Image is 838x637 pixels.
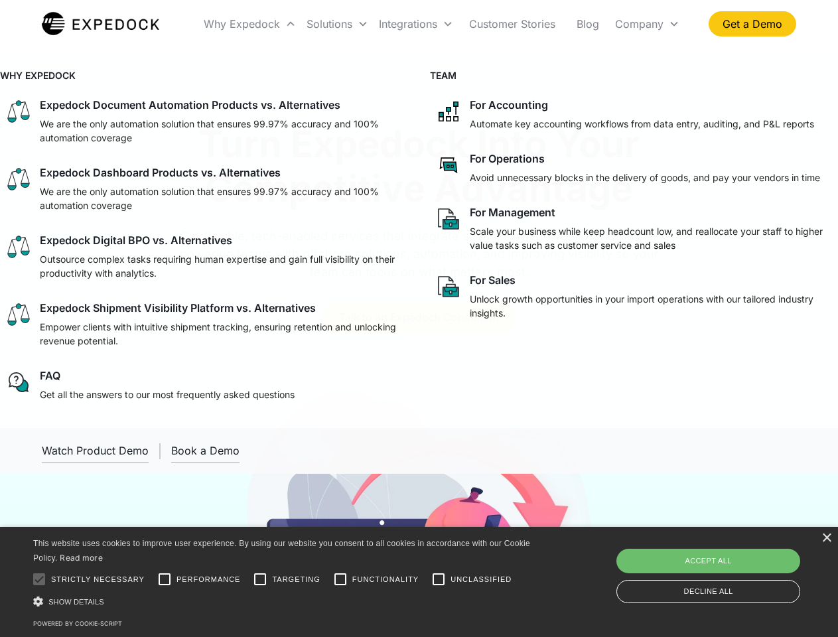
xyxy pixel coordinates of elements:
[352,574,419,585] span: Functionality
[5,234,32,260] img: scale icon
[60,553,103,563] a: Read more
[451,574,512,585] span: Unclassified
[40,252,403,280] p: Outsource complex tasks requiring human expertise and gain full visibility on their productivity ...
[51,574,145,585] span: Strictly necessary
[458,1,566,46] a: Customer Stories
[42,11,159,37] a: home
[40,117,403,145] p: We are the only automation solution that ensures 99.97% accuracy and 100% automation coverage
[42,444,149,457] div: Watch Product Demo
[470,98,548,111] div: For Accounting
[470,152,545,165] div: For Operations
[40,320,403,348] p: Empower clients with intuitive shipment tracking, ensuring retention and unlocking revenue potent...
[272,574,320,585] span: Targeting
[617,494,838,637] iframe: Chat Widget
[176,574,241,585] span: Performance
[470,292,833,320] p: Unlock growth opportunities in your import operations with our tailored industry insights.
[435,273,462,300] img: paper and bag icon
[5,98,32,125] img: scale icon
[204,17,280,31] div: Why Expedock
[307,17,352,31] div: Solutions
[171,444,240,457] div: Book a Demo
[470,171,820,184] p: Avoid unnecessary blocks in the delivery of goods, and pay your vendors in time
[48,598,104,606] span: Show details
[40,234,232,247] div: Expedock Digital BPO vs. Alternatives
[40,166,281,179] div: Expedock Dashboard Products vs. Alternatives
[5,166,32,192] img: scale icon
[40,98,340,111] div: Expedock Document Automation Products vs. Alternatives
[33,595,535,608] div: Show details
[33,539,530,563] span: This website uses cookies to improve user experience. By using our website you consent to all coo...
[5,369,32,395] img: regular chat bubble icon
[40,301,316,315] div: Expedock Shipment Visibility Platform vs. Alternatives
[5,301,32,328] img: scale icon
[610,1,685,46] div: Company
[379,17,437,31] div: Integrations
[566,1,610,46] a: Blog
[42,11,159,37] img: Expedock Logo
[435,152,462,178] img: rectangular chat bubble icon
[171,439,240,463] a: Book a Demo
[435,98,462,125] img: network like icon
[470,224,833,252] p: Scale your business while keep headcount low, and reallocate your staff to higher value tasks suc...
[198,1,301,46] div: Why Expedock
[470,273,516,287] div: For Sales
[33,620,122,627] a: Powered by cookie-script
[709,11,796,36] a: Get a Demo
[374,1,458,46] div: Integrations
[40,388,295,401] p: Get all the answers to our most frequently asked questions
[435,206,462,232] img: paper and bag icon
[470,206,555,219] div: For Management
[301,1,374,46] div: Solutions
[40,369,60,382] div: FAQ
[470,117,814,131] p: Automate key accounting workflows from data entry, auditing, and P&L reports
[615,17,663,31] div: Company
[42,439,149,463] a: open lightbox
[40,184,403,212] p: We are the only automation solution that ensures 99.97% accuracy and 100% automation coverage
